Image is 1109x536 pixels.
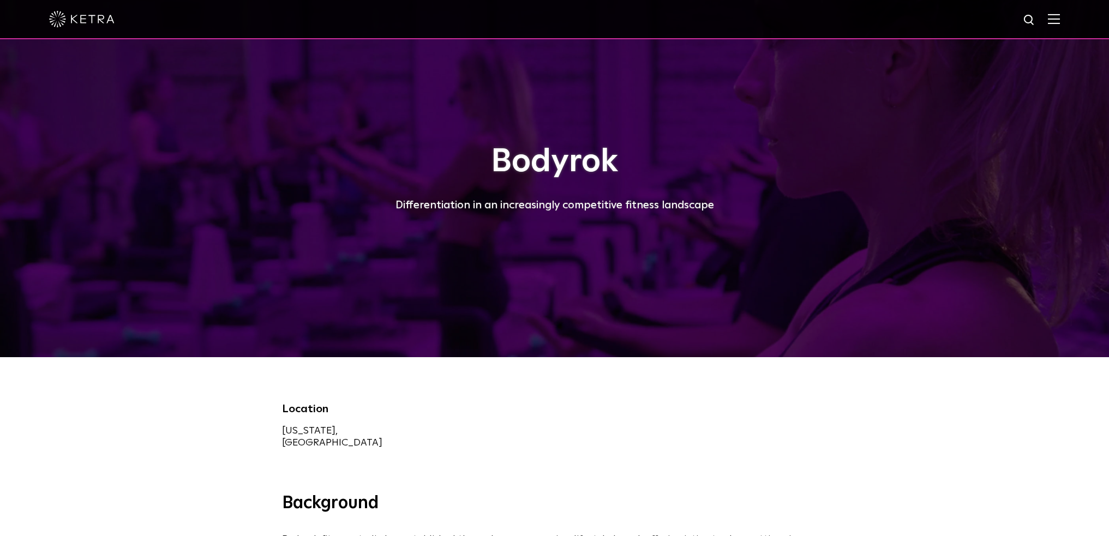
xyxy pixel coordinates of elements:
img: search icon [1023,14,1036,27]
div: [US_STATE], [GEOGRAPHIC_DATA] [282,425,406,449]
div: Location [282,401,406,417]
h3: Background [282,492,828,515]
div: Differentiation in an increasingly competitive fitness landscape [282,196,828,214]
h1: Bodyrok [282,144,828,180]
img: Hamburger%20Nav.svg [1048,14,1060,24]
img: ketra-logo-2019-white [49,11,115,27]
